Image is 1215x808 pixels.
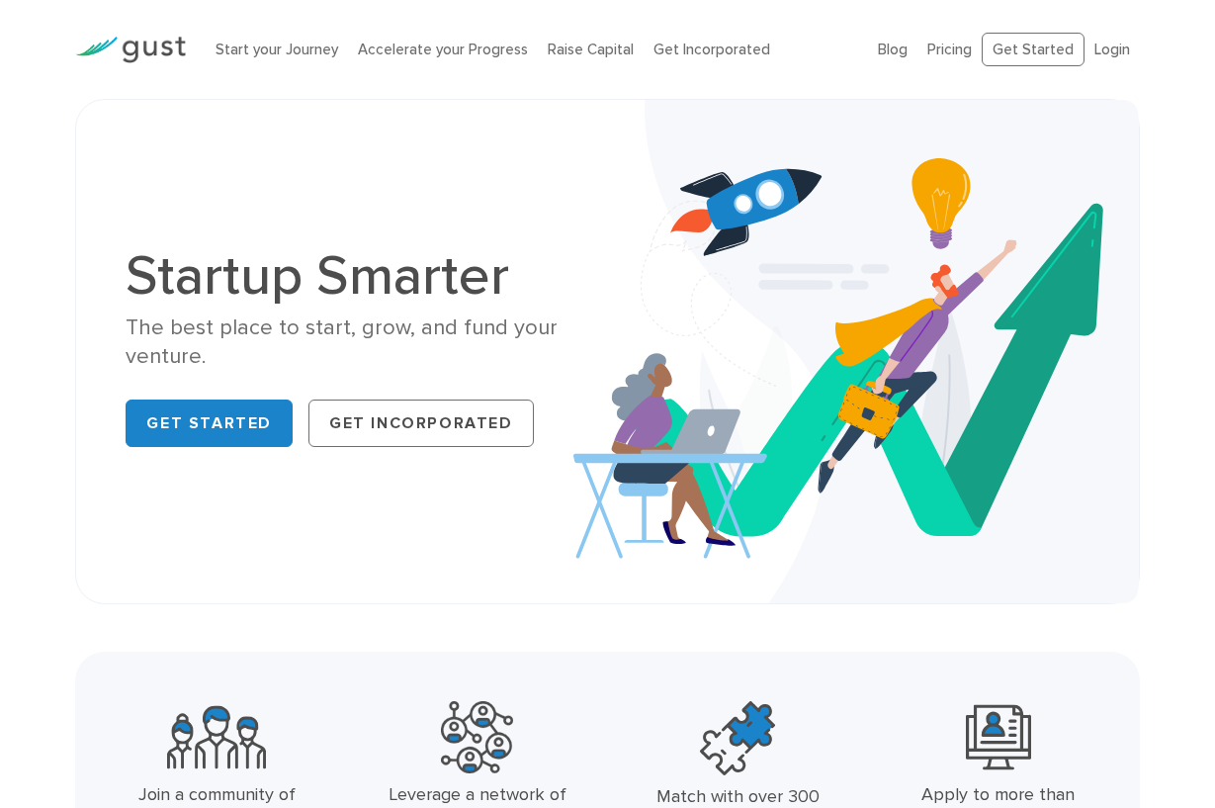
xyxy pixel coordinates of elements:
a: Blog [878,41,908,58]
a: Pricing [927,41,972,58]
img: Leading Angel Investment [966,701,1031,773]
img: Powerful Partners [441,701,513,773]
a: Start your Journey [216,41,338,58]
a: Accelerate your Progress [358,41,528,58]
a: Login [1094,41,1130,58]
img: Gust Logo [75,37,186,63]
img: Top Accelerators [700,701,775,776]
a: Raise Capital [548,41,634,58]
img: Startup Smarter Hero [573,100,1139,603]
div: The best place to start, grow, and fund your venture. [126,314,592,372]
a: Get Started [126,400,293,447]
a: Get Started [982,33,1085,67]
img: Community Founders [167,701,266,773]
a: Get Incorporated [308,400,534,447]
h1: Startup Smarter [126,248,592,304]
a: Get Incorporated [653,41,770,58]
